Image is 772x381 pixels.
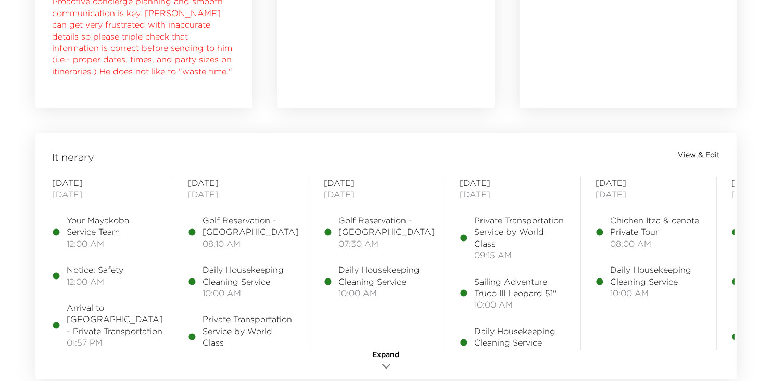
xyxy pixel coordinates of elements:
span: Golf Reservation - [GEOGRAPHIC_DATA] [338,214,435,238]
span: Arrival to [GEOGRAPHIC_DATA] - Private Transportation [67,302,163,337]
span: [DATE] [460,188,566,200]
span: Expand [373,350,400,360]
span: 10:00 AM [338,287,430,299]
span: Daily Housekeeping Cleaning Service [338,264,430,287]
span: Private Transportation Service by World Class [474,214,566,249]
span: 09:15 AM [474,249,566,261]
span: Itinerary [52,150,94,164]
span: [DATE] [324,188,430,200]
span: 07:00 PM [203,349,294,360]
span: 08:00 AM [610,238,702,249]
span: Your Mayakoba Service Team [67,214,158,238]
span: [DATE] [188,177,294,188]
span: Chichen Itza & cenote Private Tour [610,214,702,238]
span: [DATE] [52,177,158,188]
span: [DATE] [188,188,294,200]
span: 10:00 AM [203,287,294,299]
span: 01:57 PM [67,337,163,348]
span: [DATE] [460,177,566,188]
span: Daily Housekeeping Cleaning Service [610,264,702,287]
span: 10:00 AM [474,349,566,360]
span: 10:00 AM [610,287,702,299]
span: Daily Housekeeping Cleaning Service [474,325,566,349]
span: Private Transportation Service by World Class [203,313,294,348]
span: 07:30 AM [338,238,435,249]
span: Golf Reservation - [GEOGRAPHIC_DATA] [203,214,299,238]
span: 12:00 AM [67,238,158,249]
span: [DATE] [52,188,158,200]
span: 08:10 AM [203,238,299,249]
span: [DATE] [596,188,702,200]
button: View & Edit [678,150,720,160]
span: 10:00 AM [474,299,566,310]
button: Expand [360,350,412,374]
span: 12:00 AM [67,276,123,287]
span: Sailing Adventure Truco III Leopard 51'' [474,276,566,299]
span: Notice: Safety [67,264,123,275]
span: [DATE] [596,177,702,188]
span: [DATE] [324,177,430,188]
span: Daily Housekeeping Cleaning Service [203,264,294,287]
